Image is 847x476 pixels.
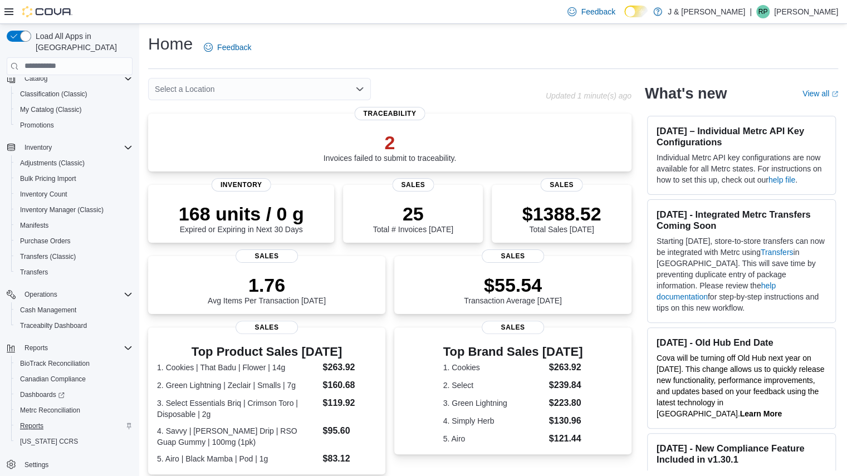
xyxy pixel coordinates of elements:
dt: 5. Airo [443,433,545,444]
p: Updated 1 minute(s) ago [546,91,631,100]
span: BioTrack Reconciliation [20,359,90,368]
button: Manifests [11,218,137,233]
span: Operations [25,290,57,299]
span: Metrc Reconciliation [16,404,133,417]
h3: [DATE] - New Compliance Feature Included in v1.30.1 [657,443,826,465]
div: Invoices failed to submit to traceability. [324,131,457,163]
button: Bulk Pricing Import [11,171,137,187]
span: Traceabilty Dashboard [16,319,133,332]
button: Transfers [11,264,137,280]
button: BioTrack Reconciliation [11,356,137,371]
dd: $95.60 [322,424,376,438]
span: Promotions [20,121,54,130]
a: Inventory Count [16,188,72,201]
span: Cash Management [16,303,133,317]
dd: $239.84 [549,379,583,392]
a: Transfers [761,248,794,257]
a: Inventory Manager (Classic) [16,203,108,217]
dd: $130.96 [549,414,583,428]
span: Inventory Manager (Classic) [20,205,104,214]
span: Dashboards [16,388,133,401]
span: [US_STATE] CCRS [20,437,78,446]
span: Promotions [16,119,133,132]
svg: External link [831,91,838,97]
span: Manifests [16,219,133,232]
button: [US_STATE] CCRS [11,434,137,449]
button: Canadian Compliance [11,371,137,387]
span: Traceabilty Dashboard [20,321,87,330]
span: Reports [25,343,48,352]
dt: 2. Select [443,380,545,391]
span: Bulk Pricing Import [20,174,76,183]
dt: 2. Green Lightning | Zeclair | Smalls | 7g [157,380,318,391]
p: Starting [DATE], store-to-store transfers can now be integrated with Metrc using in [GEOGRAPHIC_D... [657,235,826,313]
input: Dark Mode [624,6,648,17]
button: Transfers (Classic) [11,249,137,264]
div: Raj Patel [756,5,770,18]
a: Classification (Classic) [16,87,92,101]
span: Sales [482,321,544,334]
p: 1.76 [208,274,326,296]
span: Washington CCRS [16,435,133,448]
span: Purchase Orders [16,234,133,248]
button: Operations [20,288,62,301]
span: Adjustments (Classic) [20,159,85,168]
span: Inventory [212,178,271,192]
div: Total Sales [DATE] [522,203,601,234]
dd: $160.68 [322,379,376,392]
p: [PERSON_NAME] [774,5,838,18]
button: Cash Management [11,302,137,318]
a: Traceabilty Dashboard [16,319,91,332]
span: Purchase Orders [20,237,71,246]
a: Learn More [740,409,781,418]
dt: 1. Cookies [443,362,545,373]
h3: [DATE] - Old Hub End Date [657,337,826,348]
span: Inventory Manager (Classic) [16,203,133,217]
span: Reports [16,419,133,433]
h3: Top Product Sales [DATE] [157,345,376,359]
span: Load All Apps in [GEOGRAPHIC_DATA] [31,31,133,53]
a: My Catalog (Classic) [16,103,86,116]
span: BioTrack Reconciliation [16,357,133,370]
span: Classification (Classic) [16,87,133,101]
a: Canadian Compliance [16,372,90,386]
span: Canadian Compliance [16,372,133,386]
span: Settings [20,457,133,471]
dt: 5. Airo | Black Mamba | Pod | 1g [157,453,318,464]
span: Reports [20,341,133,355]
button: Promotions [11,117,137,133]
a: Feedback [199,36,256,58]
button: Adjustments (Classic) [11,155,137,171]
dd: $223.80 [549,396,583,410]
p: 2 [324,131,457,154]
span: Sales [392,178,434,192]
dd: $263.92 [549,361,583,374]
span: Manifests [20,221,48,230]
button: Inventory Count [11,187,137,202]
span: Transfers [20,268,48,277]
a: Adjustments (Classic) [16,156,89,170]
a: help documentation [657,281,776,301]
div: Expired or Expiring in Next 30 Days [179,203,304,234]
button: Operations [2,287,137,302]
span: Transfers (Classic) [16,250,133,263]
dt: 4. Savvy | [PERSON_NAME] Drip | RSO Guap Gummy | 100mg (1pk) [157,425,318,448]
a: Manifests [16,219,53,232]
h3: [DATE] – Individual Metrc API Key Configurations [657,125,826,148]
span: Sales [236,249,298,263]
p: 25 [373,203,453,225]
button: Inventory Manager (Classic) [11,202,137,218]
span: Catalog [25,74,47,83]
span: Reports [20,421,43,430]
span: Feedback [217,42,251,53]
span: Inventory [20,141,133,154]
span: Catalog [20,72,133,85]
button: My Catalog (Classic) [11,102,137,117]
dt: 1. Cookies | That Badu | Flower | 14g [157,362,318,373]
span: Adjustments (Classic) [16,156,133,170]
a: Promotions [16,119,58,132]
span: RP [758,5,768,18]
button: Reports [2,340,137,356]
button: Catalog [20,72,52,85]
